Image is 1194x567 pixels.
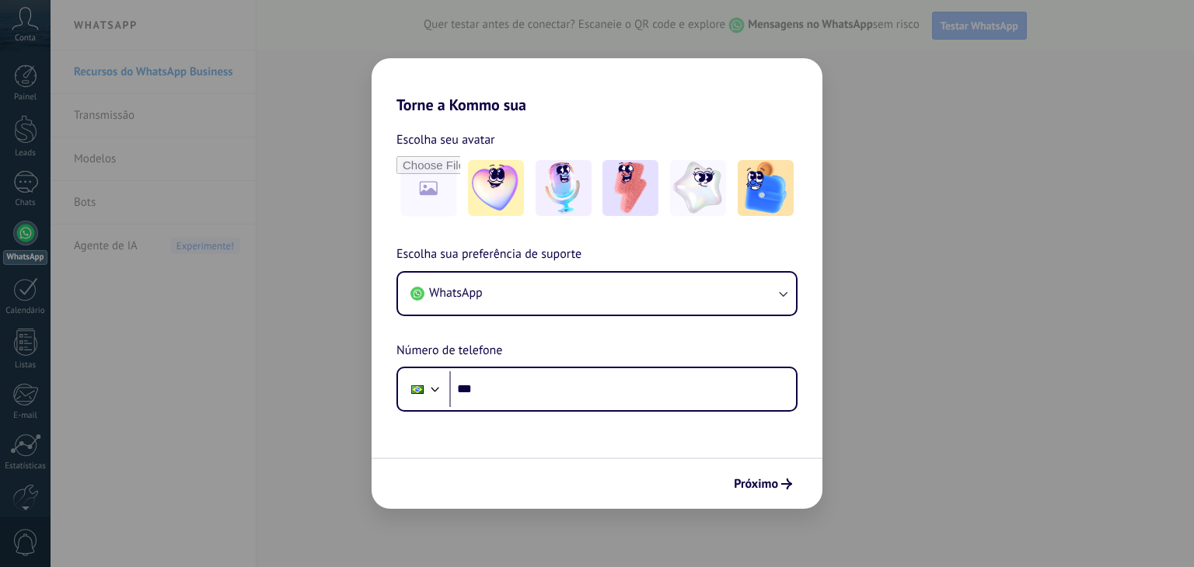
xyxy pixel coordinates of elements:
[734,478,778,489] span: Próximo
[396,245,581,265] span: Escolha sua preferência de suporte
[396,130,495,150] span: Escolha seu avatar
[727,471,799,497] button: Próximo
[738,160,794,216] img: -5.jpeg
[372,58,822,114] h2: Torne a Kommo sua
[468,160,524,216] img: -1.jpeg
[398,273,796,315] button: WhatsApp
[670,160,726,216] img: -4.jpeg
[536,160,592,216] img: -2.jpeg
[429,285,483,301] span: WhatsApp
[403,373,432,405] div: Brazil: + 55
[602,160,658,216] img: -3.jpeg
[396,341,502,361] span: Número de telefone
